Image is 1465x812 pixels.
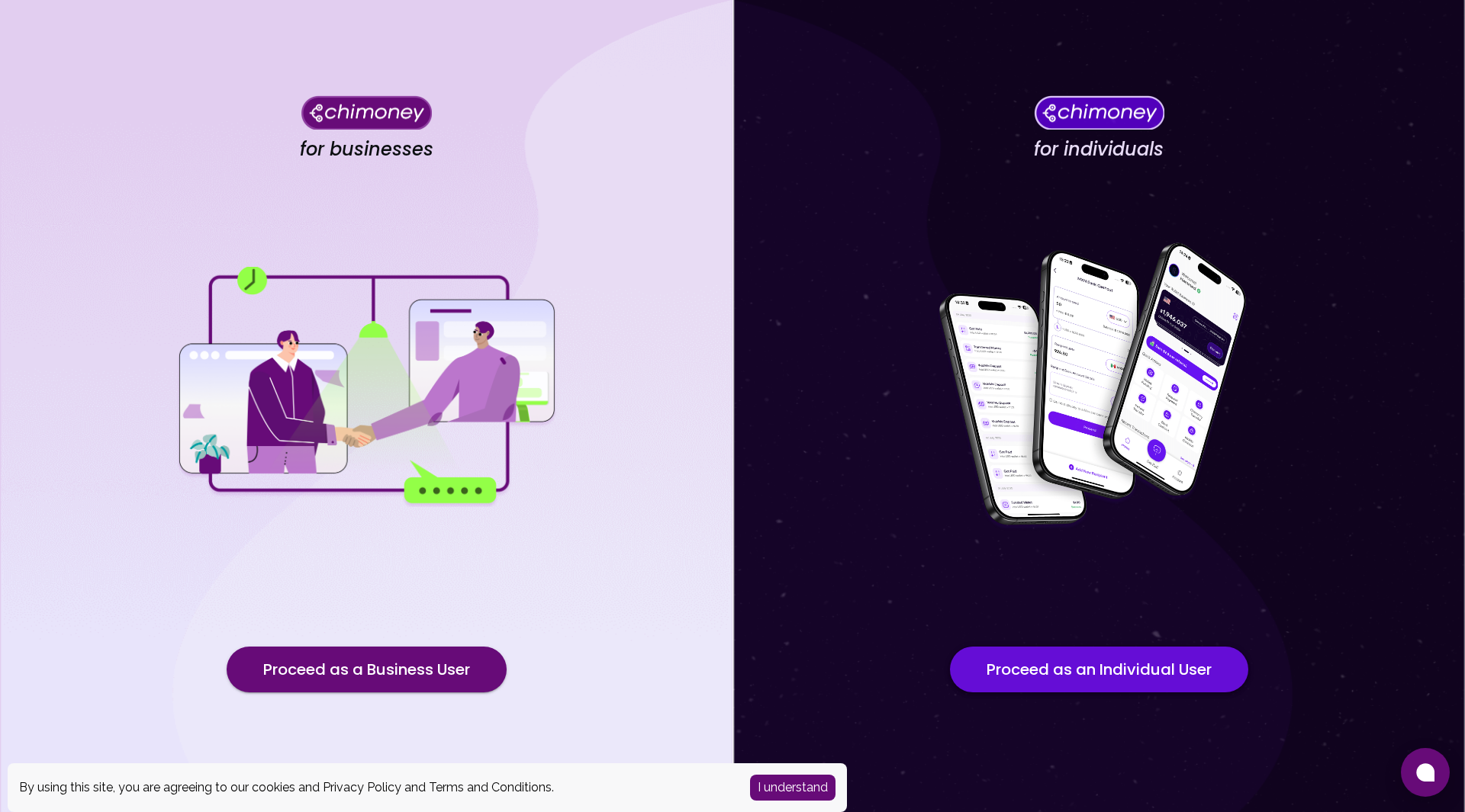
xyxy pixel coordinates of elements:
a: Terms and Conditions [429,780,552,794]
h4: for individuals [1034,138,1164,161]
img: for individuals [908,234,1290,539]
div: By using this site, you are agreeing to our cookies and and . [19,778,727,797]
button: Proceed as a Business User [227,647,507,692]
h4: for businesses [300,138,433,161]
img: Chimoney for individuals [1034,95,1164,130]
img: Chimoney for businesses [301,95,432,130]
a: Privacy Policy [323,780,401,794]
img: for businesses [175,267,557,507]
button: Open chat window [1401,748,1450,797]
button: Accept cookies [750,775,836,801]
button: Proceed as an Individual User [950,647,1248,692]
